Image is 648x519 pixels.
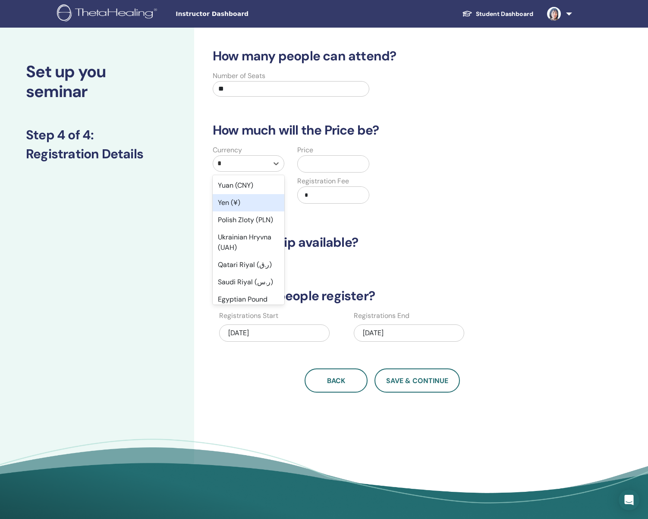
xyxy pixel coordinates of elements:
[26,62,168,101] h2: Set up you seminar
[213,229,284,256] div: Ukrainian Hryvna (UAH)
[176,9,305,19] span: Instructor Dashboard
[305,368,368,393] button: Back
[208,123,557,138] h3: How much will the Price be?
[208,48,557,64] h3: How many people can attend?
[327,376,345,385] span: Back
[219,324,330,342] div: [DATE]
[26,146,168,162] h3: Registration Details
[354,311,409,321] label: Registrations End
[213,194,284,211] div: Yen (¥)
[455,6,540,22] a: Student Dashboard
[354,324,464,342] div: [DATE]
[213,177,284,194] div: Yuan (CNY)
[547,7,561,21] img: default.jpg
[374,368,460,393] button: Save & Continue
[213,211,284,229] div: Polish Zloty (PLN)
[619,490,639,510] div: Open Intercom Messenger
[213,291,284,318] div: Egyptian Pound (E£)
[462,10,472,17] img: graduation-cap-white.svg
[386,376,448,385] span: Save & Continue
[219,311,278,321] label: Registrations Start
[208,288,557,304] h3: When can people register?
[213,145,242,155] label: Currency
[213,256,284,274] div: Qatari Riyal (ر.ق)
[297,145,313,155] label: Price
[208,235,557,250] h3: Is scholarship available?
[213,274,284,291] div: Saudi Riyal (ر.س)
[213,71,265,81] label: Number of Seats
[57,4,160,24] img: logo.png
[297,176,349,186] label: Registration Fee
[26,127,168,143] h3: Step 4 of 4 :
